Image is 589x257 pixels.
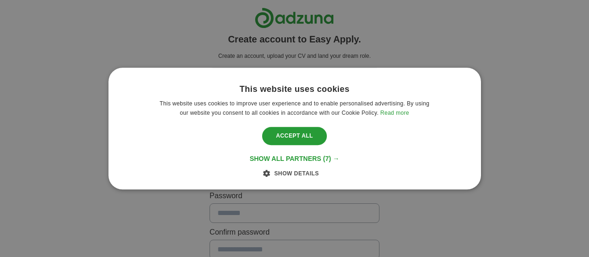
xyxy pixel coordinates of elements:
[250,155,321,162] span: Show all partners
[323,155,339,162] span: (7) →
[250,154,339,163] div: Show all partners (7) →
[270,168,319,178] div: Show details
[262,127,327,145] div: Accept all
[239,84,349,95] div: This website uses cookies
[160,100,429,116] span: This website uses cookies to improve user experience and to enable personalised advertising. By u...
[274,170,319,177] span: Show details
[108,68,481,189] div: Cookie consent dialog
[380,110,409,116] a: Read more, opens a new window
